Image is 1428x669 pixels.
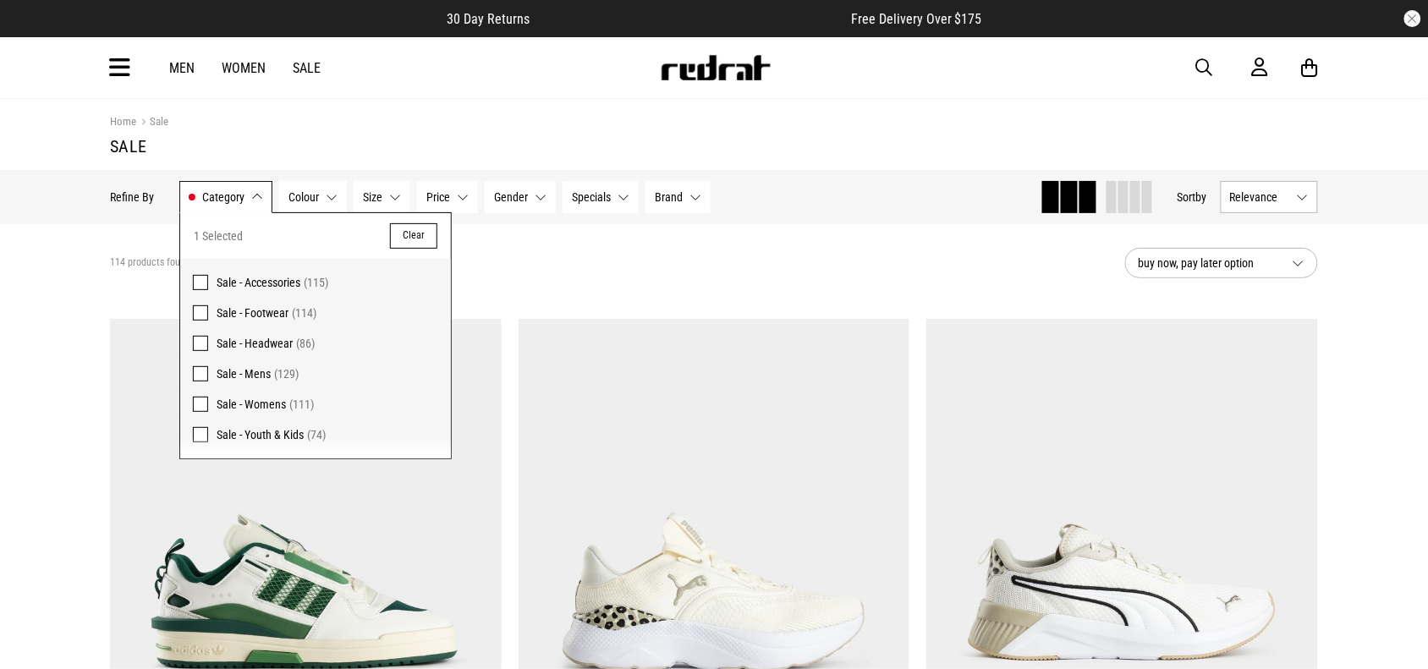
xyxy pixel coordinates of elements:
[217,276,300,289] span: Sale - Accessories
[292,306,316,320] span: (114)
[1230,190,1290,204] span: Relevance
[660,55,772,80] img: Redrat logo
[304,276,328,289] span: (115)
[1178,187,1207,207] button: Sortby
[572,190,611,204] span: Specials
[217,428,304,441] span: Sale - Youth & Kids
[307,428,326,441] span: (74)
[426,190,450,204] span: Price
[1125,248,1318,278] button: buy now, pay later option
[222,60,266,76] a: Women
[110,115,136,128] a: Home
[363,190,382,204] span: Size
[217,398,286,411] span: Sale - Womens
[485,181,556,213] button: Gender
[110,256,190,270] span: 114 products found
[447,11,530,27] span: 30 Day Returns
[110,136,1318,156] h1: Sale
[417,181,478,213] button: Price
[14,7,64,58] button: Open LiveChat chat widget
[179,212,452,459] div: Category
[1196,190,1207,204] span: by
[851,11,982,27] span: Free Delivery Over $175
[655,190,683,204] span: Brand
[217,337,293,350] span: Sale - Headwear
[390,223,437,249] button: Clear
[274,367,299,381] span: (129)
[202,190,244,204] span: Category
[179,181,272,213] button: Category
[1221,181,1318,213] button: Relevance
[194,226,243,246] span: 1 Selected
[279,181,347,213] button: Colour
[136,115,168,131] a: Sale
[293,60,321,76] a: Sale
[289,398,314,411] span: (111)
[217,306,288,320] span: Sale - Footwear
[645,181,711,213] button: Brand
[563,181,639,213] button: Specials
[563,10,817,27] iframe: Customer reviews powered by Trustpilot
[110,190,154,204] p: Refine By
[1139,253,1279,273] span: buy now, pay later option
[169,60,195,76] a: Men
[288,190,319,204] span: Colour
[494,190,528,204] span: Gender
[296,337,315,350] span: (86)
[354,181,410,213] button: Size
[217,367,271,381] span: Sale - Mens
